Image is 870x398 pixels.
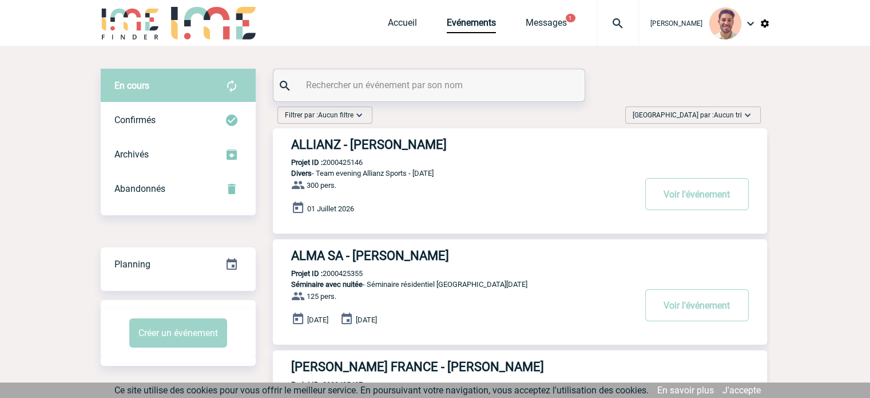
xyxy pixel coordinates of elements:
span: 125 pers. [307,292,336,301]
a: ALMA SA - [PERSON_NAME] [273,249,767,263]
span: 300 pers. [307,181,336,190]
span: [DATE] [307,316,328,324]
button: Voir l'événement [645,289,749,321]
span: Séminaire avec nuitée [291,280,363,289]
span: Filtrer par : [285,109,353,121]
p: 2000425355 [273,269,363,278]
span: En cours [114,80,149,91]
a: En savoir plus [657,385,714,396]
img: 132114-0.jpg [709,7,741,40]
h3: ALMA SA - [PERSON_NAME] [291,249,634,263]
div: Retrouvez ici tous vos événements annulés [101,172,256,206]
button: 1 [566,14,575,22]
img: IME-Finder [101,7,160,40]
span: Ce site utilise des cookies pour vous offrir le meilleur service. En poursuivant votre navigation... [114,385,649,396]
b: Projet ID : [291,269,323,278]
span: Confirmés [114,115,156,125]
a: [PERSON_NAME] FRANCE - [PERSON_NAME] [273,360,767,374]
img: baseline_expand_more_white_24dp-b.png [742,109,753,121]
div: Retrouvez ici tous vos événements organisés par date et état d'avancement [101,247,256,282]
span: Aucun filtre [318,111,353,119]
a: Accueil [388,17,417,33]
span: Aucun tri [714,111,742,119]
span: [DATE] [356,316,377,324]
h3: ALLIANZ - [PERSON_NAME] [291,137,634,152]
div: Retrouvez ici tous vos évènements avant confirmation [101,69,256,103]
h3: [PERSON_NAME] FRANCE - [PERSON_NAME] [291,360,634,374]
p: 2000425146 [273,158,363,167]
b: Projet ID : [291,380,323,389]
a: J'accepte [722,385,761,396]
p: - Séminaire résidentiel [GEOGRAPHIC_DATA][DATE] [273,280,634,289]
div: Retrouvez ici tous les événements que vous avez décidé d'archiver [101,137,256,172]
button: Créer un événement [129,318,227,348]
b: Projet ID : [291,158,323,167]
a: Planning [101,247,256,281]
p: 2000425497 [273,380,363,389]
span: Planning [114,259,150,270]
span: Abandonnés [114,183,165,194]
a: Messages [526,17,567,33]
a: ALLIANZ - [PERSON_NAME] [273,137,767,152]
span: [PERSON_NAME] [650,19,702,27]
button: Voir l'événement [645,178,749,210]
input: Rechercher un événement par son nom [303,77,558,93]
span: Archivés [114,149,149,160]
img: baseline_expand_more_white_24dp-b.png [353,109,365,121]
p: - Team evening Allianz Sports - [DATE] [273,169,634,178]
a: Evénements [447,17,496,33]
span: Divers [291,169,312,178]
span: 01 Juillet 2026 [307,204,354,213]
span: [GEOGRAPHIC_DATA] par : [633,109,742,121]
